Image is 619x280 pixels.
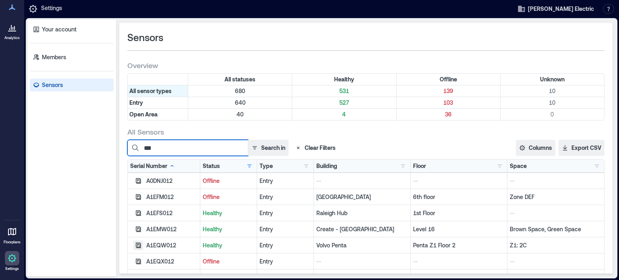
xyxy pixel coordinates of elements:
[188,74,292,85] div: All statuses
[316,162,337,170] div: Building
[42,25,77,33] p: Your account
[413,225,505,233] p: Level 16
[146,225,197,233] div: A1EMW012
[515,2,596,15] button: [PERSON_NAME] Electric
[128,109,188,120] div: Filter by Type: Open Area
[510,257,602,265] p: --
[128,97,188,108] div: Filter by Type: Entry
[4,35,20,40] p: Analytics
[501,74,604,85] div: Filter by Status: Unknown
[203,241,254,249] p: Healthy
[294,99,394,107] p: 527
[42,81,63,89] p: Sensors
[127,31,163,44] span: Sensors
[292,140,339,156] button: Clear Filters
[203,257,254,265] p: Offline
[146,193,197,201] div: A1EFM012
[413,193,505,201] p: 6th floor
[294,87,394,95] p: 531
[260,241,311,249] div: Entry
[502,87,602,95] p: 10
[502,99,602,107] p: 10
[190,99,290,107] p: 640
[501,109,604,120] div: Filter by Type: Open Area & Status: Unknown (0 sensors)
[413,209,505,217] p: 1st Floor
[146,241,197,249] div: A1EQW012
[398,110,499,118] p: 36
[130,162,175,170] div: Serial Number
[2,18,22,43] a: Analytics
[42,53,66,61] p: Members
[397,97,501,108] div: Filter by Type: Entry & Status: Offline
[4,240,21,245] p: Floorplans
[41,4,62,14] p: Settings
[30,23,114,36] a: Your account
[146,209,197,217] div: A1EFS012
[260,225,311,233] div: Entry
[203,225,254,233] p: Healthy
[294,110,394,118] p: 4
[510,225,602,233] p: Brown Space, Green Space
[292,97,396,108] div: Filter by Type: Entry & Status: Healthy
[260,162,273,170] div: Type
[398,99,499,107] p: 103
[30,79,114,91] a: Sensors
[260,177,311,185] div: Entry
[292,109,396,120] div: Filter by Type: Open Area & Status: Healthy
[413,257,505,265] p: --
[510,241,602,249] p: Z1: 2C
[510,209,602,217] p: --
[528,5,594,13] span: [PERSON_NAME] Electric
[316,225,408,233] p: Create - [GEOGRAPHIC_DATA]
[2,249,22,274] a: Settings
[510,193,602,201] p: Zone DEF
[260,209,311,217] div: Entry
[502,110,602,118] p: 0
[146,257,197,265] div: A1EQX012
[203,209,254,217] p: Healthy
[203,162,220,170] div: Status
[398,87,499,95] p: 139
[190,110,290,118] p: 40
[501,97,604,108] div: Filter by Type: Entry & Status: Unknown
[203,177,254,185] p: Offline
[146,177,197,185] div: A0DNJ012
[413,162,426,170] div: Floor
[559,140,604,156] button: Export CSV
[190,87,290,95] p: 680
[127,127,164,137] span: All Sensors
[203,193,254,201] p: Offline
[260,257,311,265] div: Entry
[397,109,501,120] div: Filter by Type: Open Area & Status: Offline
[413,177,505,185] p: --
[248,140,289,156] button: Search in
[516,140,555,156] button: Columns
[292,74,396,85] div: Filter by Status: Healthy
[510,162,527,170] div: Space
[128,85,188,97] div: All sensor types
[5,266,19,271] p: Settings
[316,241,408,249] p: Volvo Penta
[413,241,505,249] p: Penta Z1 Floor 2
[127,60,158,70] span: Overview
[30,51,114,64] a: Members
[316,193,408,201] p: [GEOGRAPHIC_DATA]
[260,193,311,201] div: Entry
[397,74,501,85] div: Filter by Status: Offline
[316,209,408,217] p: Raleigh Hub
[1,222,23,247] a: Floorplans
[316,177,408,185] p: --
[510,177,602,185] p: --
[316,257,408,265] p: --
